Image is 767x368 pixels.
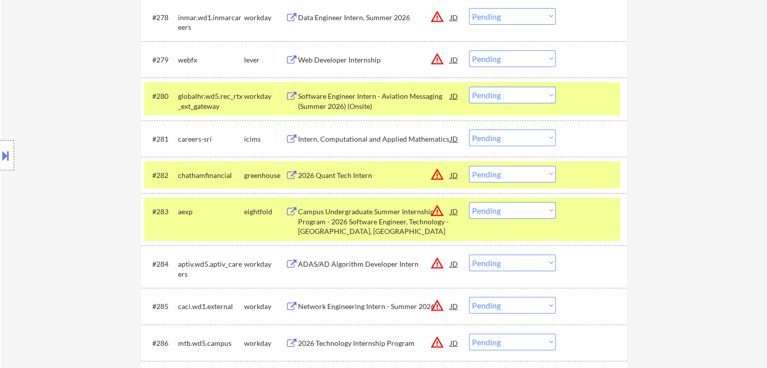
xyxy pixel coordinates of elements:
div: aexp [178,207,244,217]
div: ADAS/AD Algorithm Developer Intern [298,259,450,269]
div: Intern, Computational and Applied Mathematics [298,134,450,144]
div: JD [449,166,459,184]
div: #278 [152,13,170,23]
div: inmar.wd1.inmarcareers [178,13,244,32]
button: warning_amber [430,167,444,181]
div: workday [244,13,285,23]
div: chathamfinancial [178,170,244,180]
div: JD [449,297,459,315]
div: workday [244,338,285,348]
div: caci.wd1.external [178,301,244,312]
button: warning_amber [430,256,444,270]
div: JD [449,130,459,148]
div: webfx [178,55,244,65]
button: warning_amber [430,204,444,218]
div: aptiv.wd5.aptiv_careers [178,259,244,279]
div: icims [244,134,285,144]
div: workday [244,301,285,312]
div: Web Developer Internship [298,55,450,65]
div: workday [244,259,285,269]
div: JD [449,87,459,105]
div: careers-sri [178,134,244,144]
button: warning_amber [430,10,444,24]
div: JD [449,202,459,220]
div: Network Engineering Intern - Summer 2026 [298,301,450,312]
div: JD [449,255,459,273]
div: mtb.wd5.campus [178,338,244,348]
div: #279 [152,55,170,65]
div: JD [449,8,459,26]
div: eightfold [244,207,285,217]
div: Software Engineer Intern - Aviation Messaging (Summer 2026) (Onsite) [298,91,450,111]
div: lever [244,55,285,65]
div: #285 [152,301,170,312]
div: Campus Undergraduate Summer Internship Program - 2026 Software Engineer, Technology - [GEOGRAPHIC... [298,207,450,236]
div: globalhr.wd5.rec_rtx_ext_gateway [178,91,244,111]
div: greenhouse [244,170,285,180]
button: warning_amber [430,298,444,313]
div: JD [449,334,459,352]
div: #286 [152,338,170,348]
button: warning_amber [430,335,444,349]
div: #284 [152,259,170,269]
div: 2026 Technology Internship Program [298,338,450,348]
div: Data Engineer Intern, Summer 2026 [298,13,450,23]
div: JD [449,50,459,69]
div: workday [244,91,285,101]
div: 2026 Quant Tech Intern [298,170,450,180]
button: warning_amber [430,52,444,66]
